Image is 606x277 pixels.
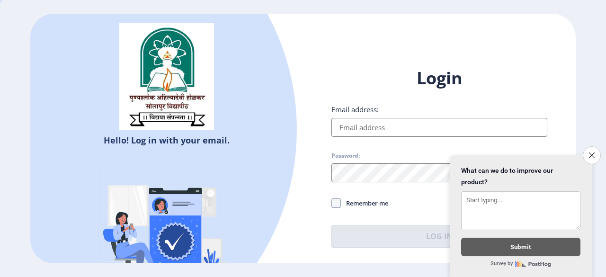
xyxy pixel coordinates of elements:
button: Log In [331,225,547,248]
span: Remember me [341,197,388,209]
h1: Login [331,67,547,89]
img: sulogo.png [119,23,214,130]
label: Password: [331,152,360,160]
input: Email address [331,118,547,137]
label: Email address: [331,105,379,114]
